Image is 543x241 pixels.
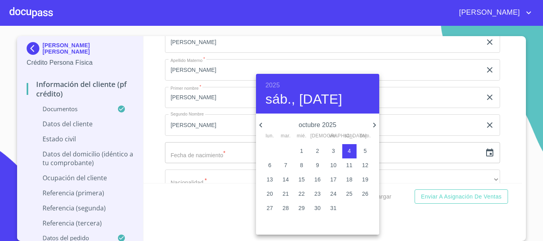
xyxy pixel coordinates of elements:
[279,132,293,140] span: mar.
[332,147,335,155] p: 3
[348,147,351,155] p: 4
[295,132,309,140] span: mié.
[295,201,309,216] button: 29
[362,175,368,183] p: 19
[263,132,277,140] span: lun.
[263,187,277,201] button: 20
[330,161,337,169] p: 10
[266,80,280,91] button: 2025
[284,161,287,169] p: 7
[310,187,325,201] button: 23
[326,144,341,158] button: 3
[310,158,325,173] button: 9
[263,158,277,173] button: 6
[267,204,273,212] p: 27
[295,173,309,187] button: 15
[326,132,341,140] span: vie.
[279,158,293,173] button: 7
[346,161,353,169] p: 11
[283,204,289,212] p: 28
[358,187,372,201] button: 26
[310,144,325,158] button: 2
[314,190,321,198] p: 23
[299,204,305,212] p: 29
[299,175,305,183] p: 15
[310,201,325,216] button: 30
[283,190,289,198] p: 21
[326,201,341,216] button: 31
[326,187,341,201] button: 24
[342,158,357,173] button: 11
[330,190,337,198] p: 24
[267,175,273,183] p: 13
[326,173,341,187] button: 17
[326,158,341,173] button: 10
[358,132,372,140] span: dom.
[263,173,277,187] button: 13
[295,187,309,201] button: 22
[299,190,305,198] p: 22
[364,147,367,155] p: 5
[310,173,325,187] button: 16
[279,173,293,187] button: 14
[310,132,325,140] span: [DEMOGRAPHIC_DATA].
[295,144,309,158] button: 1
[279,187,293,201] button: 21
[279,201,293,216] button: 28
[295,158,309,173] button: 8
[267,190,273,198] p: 20
[330,175,337,183] p: 17
[346,175,353,183] p: 18
[268,161,271,169] p: 6
[314,175,321,183] p: 16
[342,132,357,140] span: sáb.
[314,204,321,212] p: 30
[283,175,289,183] p: 14
[300,161,303,169] p: 8
[342,187,357,201] button: 25
[342,144,357,158] button: 4
[342,173,357,187] button: 18
[362,190,368,198] p: 26
[358,144,372,158] button: 5
[346,190,353,198] p: 25
[358,173,372,187] button: 19
[362,161,368,169] p: 12
[263,201,277,216] button: 27
[316,147,319,155] p: 2
[330,204,337,212] p: 31
[266,120,370,130] p: octubre 2025
[266,91,342,108] button: sáb., [DATE]
[358,158,372,173] button: 12
[300,147,303,155] p: 1
[316,161,319,169] p: 9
